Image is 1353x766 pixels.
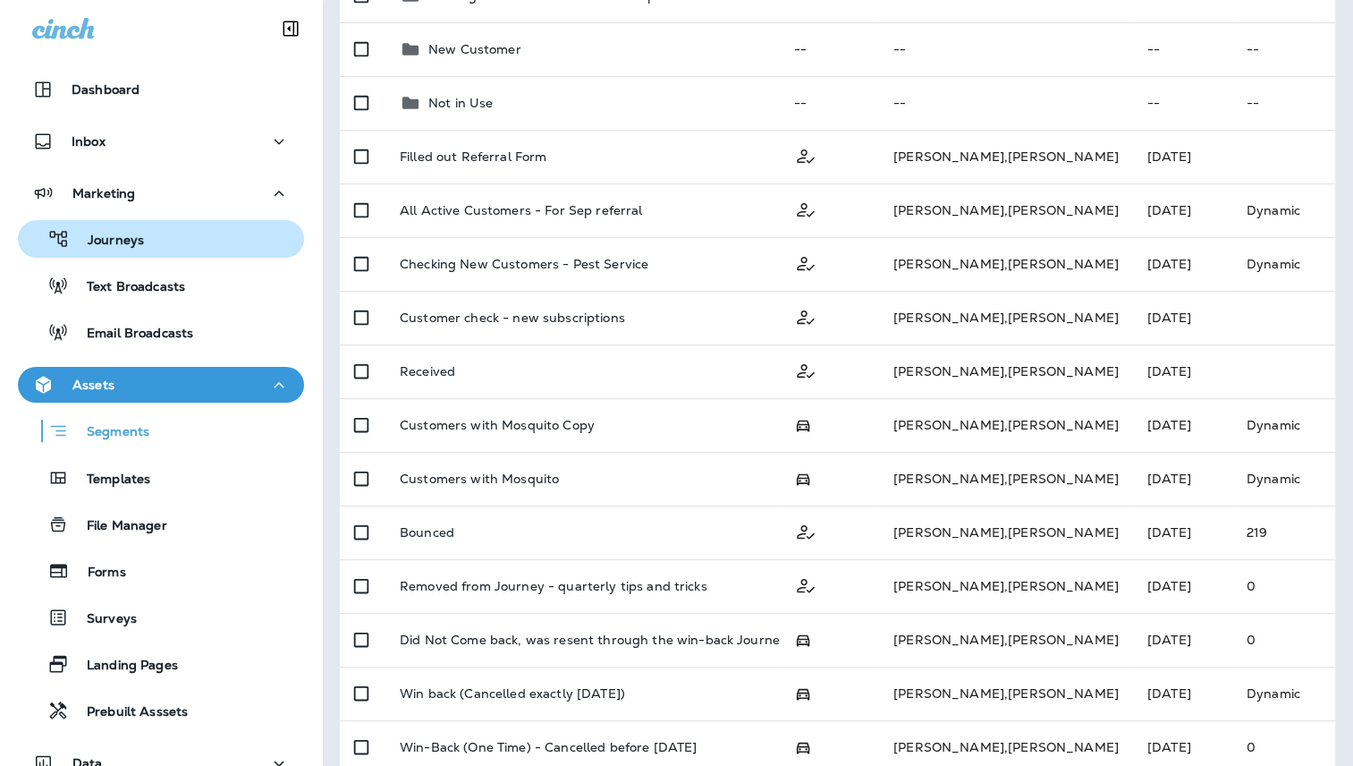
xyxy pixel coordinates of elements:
[18,267,304,304] button: Text Broadcasts
[18,412,304,450] button: Segments
[69,658,178,675] p: Landing Pages
[69,326,193,343] p: Email Broadcasts
[266,11,316,47] button: Collapse Sidebar
[69,704,188,721] p: Prebuilt Asssets
[18,175,304,211] button: Marketing
[69,472,150,489] p: Templates
[69,518,167,535] p: File Manager
[18,72,304,107] button: Dashboard
[18,367,304,403] button: Assets
[18,459,304,497] button: Templates
[72,82,140,97] p: Dashboard
[18,506,304,543] button: File Manager
[69,611,137,628] p: Surveys
[18,552,304,590] button: Forms
[18,313,304,351] button: Email Broadcasts
[18,692,304,729] button: Prebuilt Asssets
[18,123,304,159] button: Inbox
[72,378,114,392] p: Assets
[18,645,304,683] button: Landing Pages
[69,424,149,442] p: Segments
[69,279,185,296] p: Text Broadcasts
[72,134,106,149] p: Inbox
[18,599,304,636] button: Surveys
[70,233,144,250] p: Journeys
[70,565,126,582] p: Forms
[18,220,304,258] button: Journeys
[72,186,135,200] p: Marketing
